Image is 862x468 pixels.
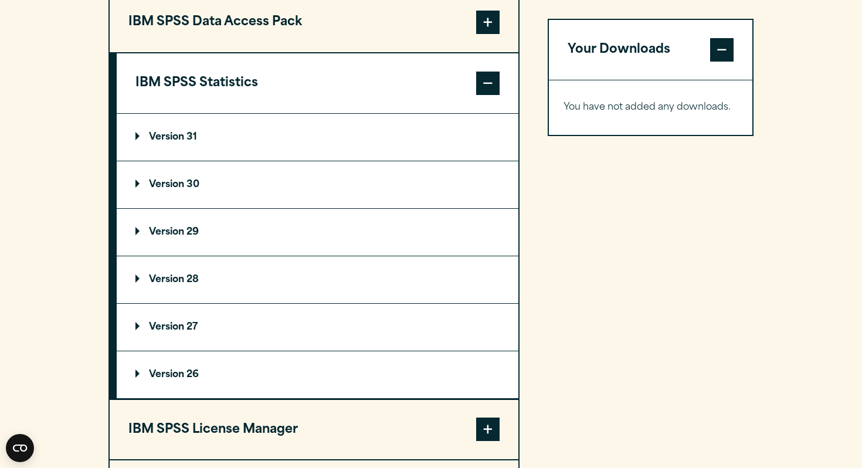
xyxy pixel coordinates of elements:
[564,99,738,116] p: You have not added any downloads.
[135,275,199,284] p: Version 28
[117,304,518,351] summary: Version 27
[117,114,518,161] summary: Version 31
[135,323,198,332] p: Version 27
[117,351,518,398] summary: Version 26
[117,256,518,303] summary: Version 28
[117,113,518,399] div: IBM SPSS Statistics
[549,80,752,135] div: Your Downloads
[135,228,199,237] p: Version 29
[117,161,518,208] summary: Version 30
[117,53,518,113] button: IBM SPSS Statistics
[110,400,518,460] button: IBM SPSS License Manager
[6,434,34,462] button: Open CMP widget
[135,133,197,142] p: Version 31
[117,209,518,256] summary: Version 29
[549,20,752,80] button: Your Downloads
[135,180,199,189] p: Version 30
[135,370,199,379] p: Version 26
